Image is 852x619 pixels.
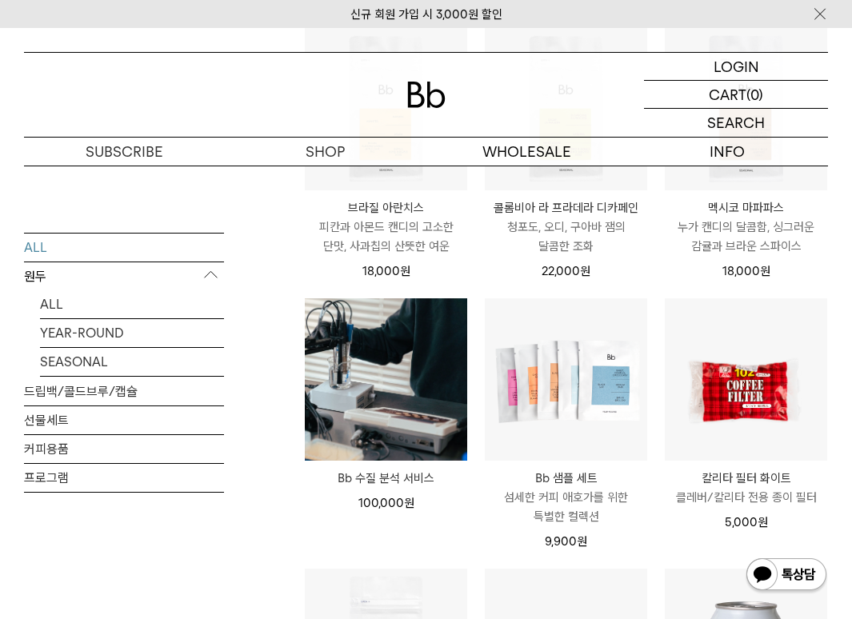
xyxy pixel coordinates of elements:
span: 원 [404,496,414,510]
p: 콜롬비아 라 프라데라 디카페인 [485,198,647,218]
img: Bb 수질 분석 서비스 [305,298,467,461]
p: SEARCH [707,109,765,137]
p: 청포도, 오디, 구아바 잼의 달콤한 조화 [485,218,647,256]
span: 5,000 [725,515,768,529]
span: 22,000 [542,264,590,278]
a: 멕시코 마파파스 누가 캔디의 달콤함, 싱그러운 감귤과 브라운 스파이스 [665,198,827,256]
p: CART [709,81,746,108]
p: 브라질 아란치스 [305,198,467,218]
img: 로고 [407,82,446,108]
span: 원 [400,264,410,278]
a: 브라질 아란치스 피칸과 아몬드 캔디의 고소한 단맛, 사과칩의 산뜻한 여운 [305,198,467,256]
span: 원 [758,515,768,529]
a: 신규 회원 가입 시 3,000원 할인 [350,7,502,22]
img: 카카오톡 채널 1:1 채팅 버튼 [745,557,828,595]
a: ALL [40,290,224,317]
a: SEASONAL [40,347,224,375]
a: 선물세트 [24,405,224,433]
img: Bb 샘플 세트 [485,298,647,461]
p: WHOLESALE [426,138,627,166]
a: 커피용품 [24,434,224,462]
span: 원 [580,264,590,278]
p: 클레버/칼리타 전용 종이 필터 [665,488,827,507]
p: 피칸과 아몬드 캔디의 고소한 단맛, 사과칩의 산뜻한 여운 [305,218,467,256]
p: LOGIN [714,53,759,80]
span: 100,000 [358,496,414,510]
a: Bb 수질 분석 서비스 [305,469,467,488]
p: (0) [746,81,763,108]
p: Bb 샘플 세트 [485,469,647,488]
img: 칼리타 필터 화이트 [665,298,827,461]
a: 콜롬비아 라 프라데라 디카페인 청포도, 오디, 구아바 잼의 달콤한 조화 [485,198,647,256]
a: LOGIN [644,53,828,81]
span: 18,000 [362,264,410,278]
a: YEAR-ROUND [40,318,224,346]
span: 원 [760,264,770,278]
a: 프로그램 [24,463,224,491]
p: 원두 [24,262,224,290]
p: 누가 캔디의 달콤함, 싱그러운 감귤과 브라운 스파이스 [665,218,827,256]
p: 섬세한 커피 애호가를 위한 특별한 컬렉션 [485,488,647,526]
a: SHOP [225,138,426,166]
a: Bb 샘플 세트 섬세한 커피 애호가를 위한 특별한 컬렉션 [485,469,647,526]
span: 18,000 [722,264,770,278]
a: CART (0) [644,81,828,109]
a: ALL [24,233,224,261]
p: 칼리타 필터 화이트 [665,469,827,488]
a: 칼리타 필터 화이트 클레버/칼리타 전용 종이 필터 [665,469,827,507]
p: 멕시코 마파파스 [665,198,827,218]
span: 9,900 [545,534,587,549]
span: 원 [577,534,587,549]
a: SUBSCRIBE [24,138,225,166]
a: 드립백/콜드브루/캡슐 [24,377,224,405]
p: INFO [627,138,828,166]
